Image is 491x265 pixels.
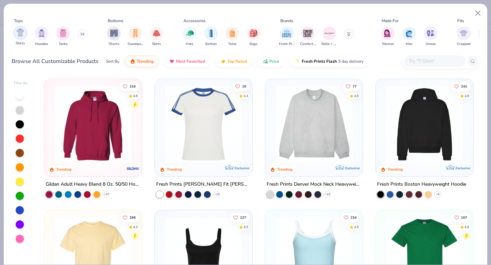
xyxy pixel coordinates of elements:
[340,213,360,222] button: Like
[342,81,360,91] button: Like
[14,18,23,24] div: Tops
[132,29,139,37] img: Sweatpants Image
[247,27,261,47] button: filter button
[460,29,467,37] img: Cropped Image
[169,59,175,64] img: most_fav.gif
[162,86,245,163] img: e5540c4d-e74a-4e58-9a52-192fe86bec9f
[354,224,359,230] div: 4.8
[156,180,251,189] div: Fresh Prints [PERSON_NAME] Fit [PERSON_NAME] Shirt with Stripes
[457,42,471,47] span: Cropped
[300,27,316,47] div: filter for Comfort Colors
[59,29,67,37] img: Tanks Image
[382,42,394,47] span: Women
[240,216,246,219] span: 127
[356,86,440,163] img: a90f7c54-8796-4cb2-9d6e-4e9644cfe0fe
[383,86,466,163] img: 91acfc32-fd48-4d6b-bdad-a4c1a30ac3fc
[164,56,210,67] button: Most Favorited
[207,29,215,37] img: Bottles Image
[130,216,136,219] span: 296
[405,29,413,37] img: Men Image
[280,18,293,24] div: Brands
[381,27,395,47] button: filter button
[451,81,471,91] button: Like
[104,192,109,197] span: + 37
[176,59,205,64] span: Most Favorited
[120,81,139,91] button: Like
[225,27,239,47] button: filter button
[221,59,226,64] img: TopRated.gif
[279,42,295,47] span: Fresh Prints
[457,27,471,47] button: filter button
[35,27,48,47] button: filter button
[128,27,143,47] button: filter button
[130,59,135,64] img: trending.gif
[457,18,464,24] div: Fits
[16,29,24,36] img: Shirts Image
[109,42,119,47] span: Shorts
[46,180,140,189] div: Gildan Adult Heavy Blend 8 Oz. 50/50 Hooded Sweatshirt
[322,27,337,47] button: filter button
[461,216,467,219] span: 107
[56,27,70,47] div: filter for Tanks
[243,93,248,98] div: 4.4
[250,42,257,47] span: Bags
[14,26,27,46] div: filter for Shirts
[303,28,313,38] img: Comfort Colors Image
[152,42,161,47] span: Skirts
[186,42,193,47] span: Hats
[325,192,330,197] span: + 10
[214,192,220,197] span: + 15
[427,29,434,37] img: Unisex Image
[107,27,121,47] button: filter button
[35,27,48,47] div: filter for Hoodies
[204,27,218,47] div: filter for Bottles
[464,224,469,230] div: 4.8
[322,27,337,47] div: filter for Bella + Canvas
[457,27,471,47] div: filter for Cropped
[150,27,163,47] div: filter for Skirts
[300,42,316,47] span: Comfort Colors
[235,166,249,170] span: Exclusive
[128,42,143,47] span: Sweatpants
[183,27,196,47] button: filter button
[302,59,337,64] span: Fresh Prints Flash
[377,180,466,189] div: Fresh Prints Boston Heavyweight Hoodie
[408,57,461,65] input: Try "T-Shirt"
[56,27,70,47] button: filter button
[232,81,250,91] button: Like
[16,41,25,46] span: Shirts
[243,224,248,230] div: 4.9
[402,27,416,47] button: filter button
[183,27,196,47] div: filter for Hats
[183,18,206,24] div: Accessories
[59,42,68,47] span: Tanks
[424,27,437,47] div: filter for Unisex
[250,29,257,37] img: Bags Image
[230,213,250,222] button: Like
[455,166,470,170] span: Exclusive
[272,86,356,163] img: f5d85501-0dbb-4ee4-b115-c08fa3845d83
[384,29,392,37] img: Women Image
[125,56,159,67] button: Trending
[402,27,416,47] div: filter for Men
[406,42,413,47] span: Men
[38,29,45,37] img: Hoodies Image
[186,29,194,37] img: Hats Image
[300,27,316,47] button: filter button
[338,58,363,65] span: 5 day delivery
[107,27,121,47] div: filter for Shorts
[225,27,239,47] div: filter for Totes
[227,59,247,64] span: Top Rated
[282,28,292,38] img: Fresh Prints Image
[51,86,135,163] img: 01756b78-01f6-4cc6-8d8a-3c30c1a0c8ac
[228,42,237,47] span: Totes
[153,29,161,37] img: Skirts Image
[215,56,252,67] button: Top Rated
[424,27,437,47] button: filter button
[130,84,136,88] span: 216
[257,56,284,67] button: Price
[279,27,295,47] div: filter for Fresh Prints
[461,84,467,88] span: 241
[14,27,27,47] button: filter button
[436,192,440,197] span: + 9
